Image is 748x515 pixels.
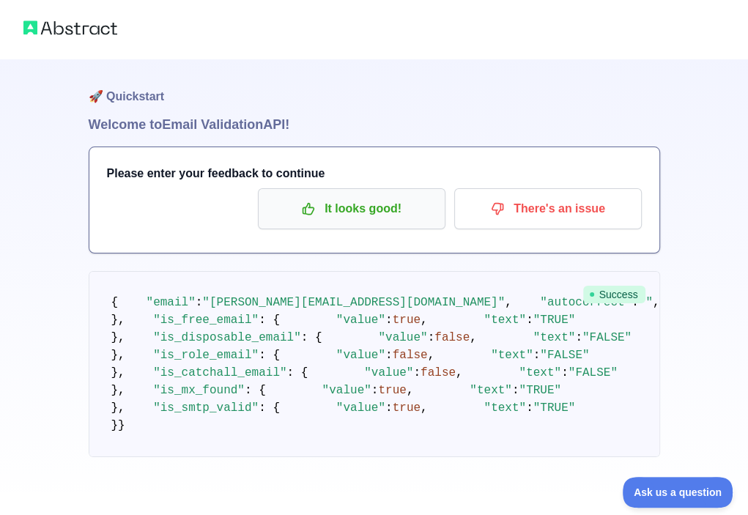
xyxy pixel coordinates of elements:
p: It looks good! [269,196,434,221]
span: : { [259,401,280,415]
span: "value" [378,331,427,344]
span: : [526,401,533,415]
span: , [428,349,435,362]
span: "value" [322,384,371,397]
span: true [393,401,421,415]
span: "value" [364,366,413,379]
span: "text" [484,401,526,415]
span: "is_smtp_valid" [153,401,259,415]
span: "is_mx_found" [153,384,245,397]
span: Success [583,286,645,303]
span: "autocorrect" [540,296,632,309]
span: "TRUE" [533,314,576,327]
span: : { [245,384,266,397]
span: "text" [491,349,533,362]
span: false [434,331,470,344]
span: , [407,384,414,397]
span: : [428,331,435,344]
span: "FALSE" [569,366,618,379]
span: "is_free_email" [153,314,259,327]
span: "is_role_email" [153,349,259,362]
span: "value" [336,349,385,362]
span: "is_catchall_email" [153,366,286,379]
button: There's an issue [454,188,642,229]
span: : { [259,349,280,362]
span: : [561,366,569,379]
span: : [413,366,421,379]
span: "text" [484,314,526,327]
span: true [378,384,406,397]
span: : { [259,314,280,327]
p: There's an issue [465,196,631,221]
span: , [470,331,477,344]
h1: Welcome to Email Validation API! [89,114,660,135]
h3: Please enter your feedback to continue [107,165,642,182]
span: "value" [336,314,385,327]
span: "text" [519,366,561,379]
span: : [526,314,533,327]
button: It looks good! [258,188,445,229]
span: "is_disposable_email" [153,331,301,344]
span: "[PERSON_NAME][EMAIL_ADDRESS][DOMAIN_NAME]" [202,296,505,309]
img: Abstract logo [23,18,117,38]
span: : [385,401,393,415]
span: , [456,366,463,379]
span: false [421,366,456,379]
span: "text" [470,384,512,397]
span: "FALSE" [540,349,589,362]
iframe: Toggle Customer Support [623,477,733,508]
span: : { [287,366,308,379]
span: "email" [147,296,196,309]
span: : [533,349,541,362]
span: , [653,296,660,309]
span: false [393,349,428,362]
span: , [421,401,428,415]
span: "FALSE" [582,331,632,344]
span: , [505,296,512,309]
span: : [575,331,582,344]
h1: 🚀 Quickstart [89,59,660,114]
span: : [385,314,393,327]
span: : [371,384,379,397]
span: "TRUE" [519,384,561,397]
span: "value" [336,401,385,415]
span: "text" [533,331,576,344]
span: : [512,384,519,397]
span: true [393,314,421,327]
span: , [421,314,428,327]
span: "TRUE" [533,401,576,415]
span: "" [639,296,653,309]
span: : [196,296,203,309]
span: : { [301,331,322,344]
span: : [385,349,393,362]
span: { [111,296,119,309]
